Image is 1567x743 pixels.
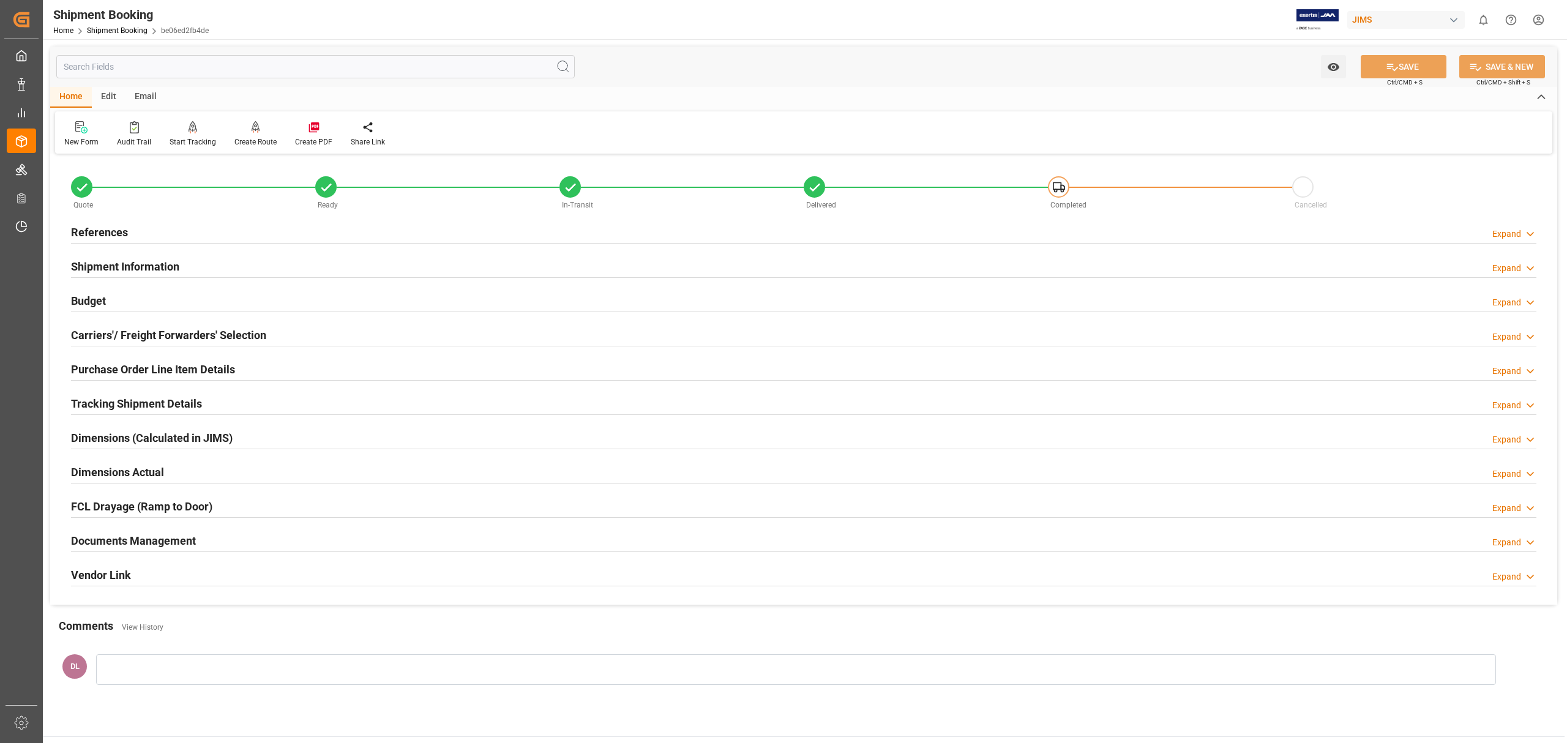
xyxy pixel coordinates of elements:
[71,430,233,446] h2: Dimensions (Calculated in JIMS)
[1387,78,1423,87] span: Ctrl/CMD + S
[1347,8,1470,31] button: JIMS
[64,136,99,147] div: New Form
[71,532,196,549] h2: Documents Management
[562,201,593,209] span: In-Transit
[1470,6,1497,34] button: show 0 new notifications
[1321,55,1346,78] button: open menu
[56,55,575,78] input: Search Fields
[1050,201,1086,209] span: Completed
[1497,6,1525,34] button: Help Center
[1492,399,1521,412] div: Expand
[351,136,385,147] div: Share Link
[71,498,212,515] h2: FCL Drayage (Ramp to Door)
[53,6,209,24] div: Shipment Booking
[1492,228,1521,241] div: Expand
[1476,78,1530,87] span: Ctrl/CMD + Shift + S
[71,224,128,241] h2: References
[71,293,106,309] h2: Budget
[71,327,266,343] h2: Carriers'/ Freight Forwarders' Selection
[1492,433,1521,446] div: Expand
[1492,365,1521,378] div: Expand
[59,618,113,634] h2: Comments
[1492,468,1521,480] div: Expand
[71,464,164,480] h2: Dimensions Actual
[1296,9,1339,31] img: Exertis%20JAM%20-%20Email%20Logo.jpg_1722504956.jpg
[234,136,277,147] div: Create Route
[71,258,179,275] h2: Shipment Information
[806,201,836,209] span: Delivered
[1459,55,1545,78] button: SAVE & NEW
[1492,262,1521,275] div: Expand
[73,201,93,209] span: Quote
[122,623,163,632] a: View History
[117,136,151,147] div: Audit Trail
[1347,11,1465,29] div: JIMS
[87,26,148,35] a: Shipment Booking
[1295,201,1327,209] span: Cancelled
[71,567,131,583] h2: Vendor Link
[1492,296,1521,309] div: Expand
[71,361,235,378] h2: Purchase Order Line Item Details
[1492,570,1521,583] div: Expand
[50,87,92,108] div: Home
[1361,55,1446,78] button: SAVE
[70,662,80,671] span: DL
[295,136,332,147] div: Create PDF
[1492,536,1521,549] div: Expand
[125,87,166,108] div: Email
[1492,330,1521,343] div: Expand
[170,136,216,147] div: Start Tracking
[71,395,202,412] h2: Tracking Shipment Details
[53,26,73,35] a: Home
[1492,502,1521,515] div: Expand
[318,201,338,209] span: Ready
[92,87,125,108] div: Edit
